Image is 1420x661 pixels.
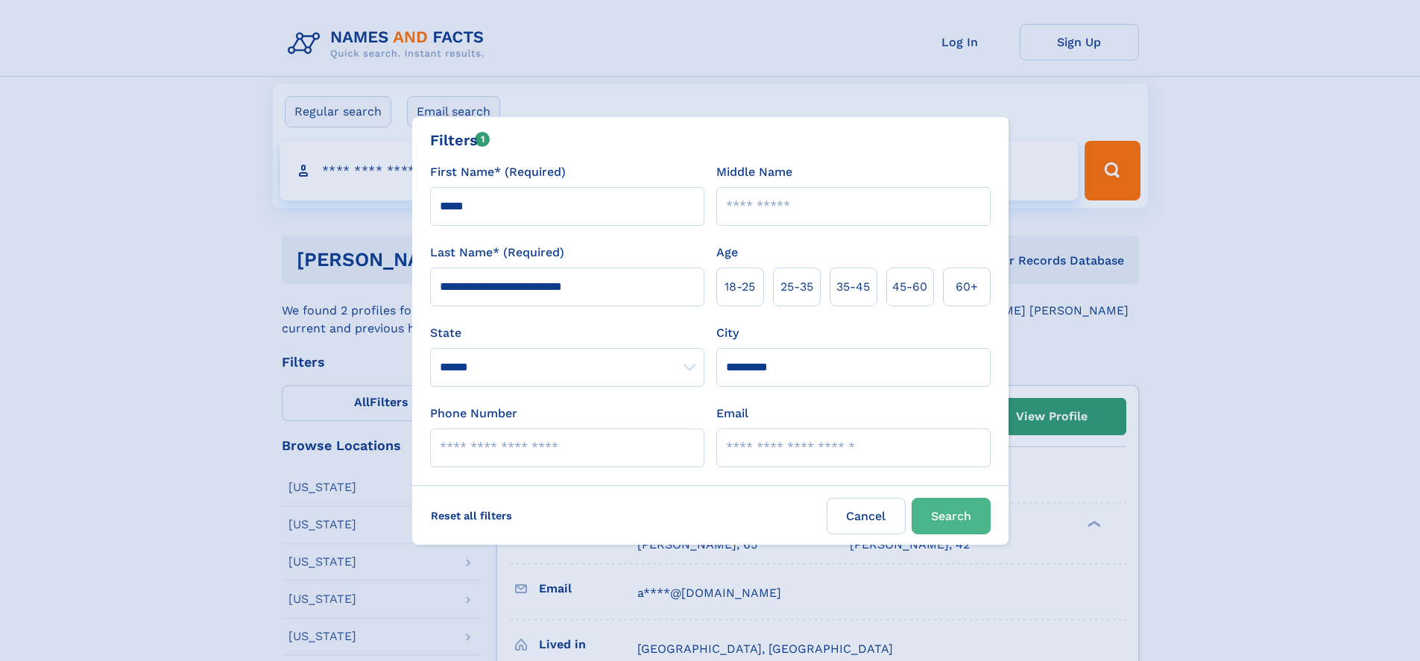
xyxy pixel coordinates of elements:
[430,405,517,423] label: Phone Number
[827,498,906,534] label: Cancel
[430,324,704,342] label: State
[716,324,739,342] label: City
[421,498,522,534] label: Reset all filters
[956,278,978,296] span: 60+
[892,278,927,296] span: 45‑60
[430,129,490,151] div: Filters
[716,405,748,423] label: Email
[780,278,813,296] span: 25‑35
[836,278,870,296] span: 35‑45
[430,163,566,181] label: First Name* (Required)
[716,244,738,262] label: Age
[725,278,755,296] span: 18‑25
[430,244,564,262] label: Last Name* (Required)
[716,163,792,181] label: Middle Name
[912,498,991,534] button: Search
